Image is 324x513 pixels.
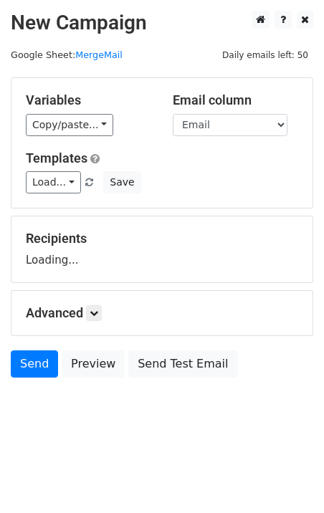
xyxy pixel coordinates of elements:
[26,231,298,246] h5: Recipients
[26,171,81,193] a: Load...
[26,150,87,166] a: Templates
[217,47,313,63] span: Daily emails left: 50
[103,171,140,193] button: Save
[173,92,298,108] h5: Email column
[62,350,125,378] a: Preview
[128,350,237,378] a: Send Test Email
[26,92,151,108] h5: Variables
[11,11,313,35] h2: New Campaign
[75,49,123,60] a: MergeMail
[217,49,313,60] a: Daily emails left: 50
[11,350,58,378] a: Send
[11,49,123,60] small: Google Sheet:
[26,231,298,268] div: Loading...
[26,114,113,136] a: Copy/paste...
[26,305,298,321] h5: Advanced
